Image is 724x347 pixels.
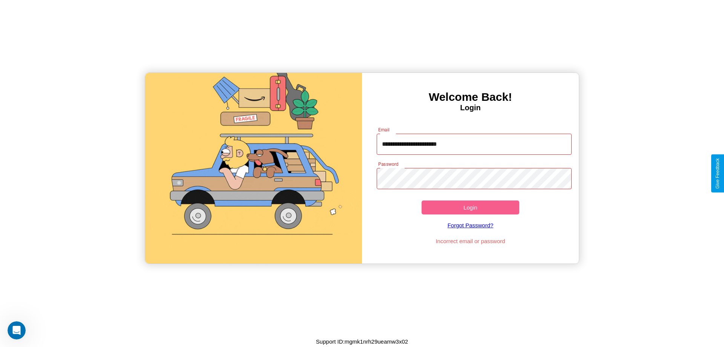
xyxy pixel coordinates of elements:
p: Incorrect email or password [373,236,568,246]
label: Password [378,161,398,167]
div: Give Feedback [715,158,720,189]
img: gif [145,73,362,264]
a: Forgot Password? [373,214,568,236]
iframe: Intercom live chat [8,321,26,339]
p: Support ID: mgmk1nrh29ueamw3x02 [316,336,408,347]
h3: Welcome Back! [362,91,579,103]
h4: Login [362,103,579,112]
button: Login [422,200,519,214]
label: Email [378,126,390,133]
